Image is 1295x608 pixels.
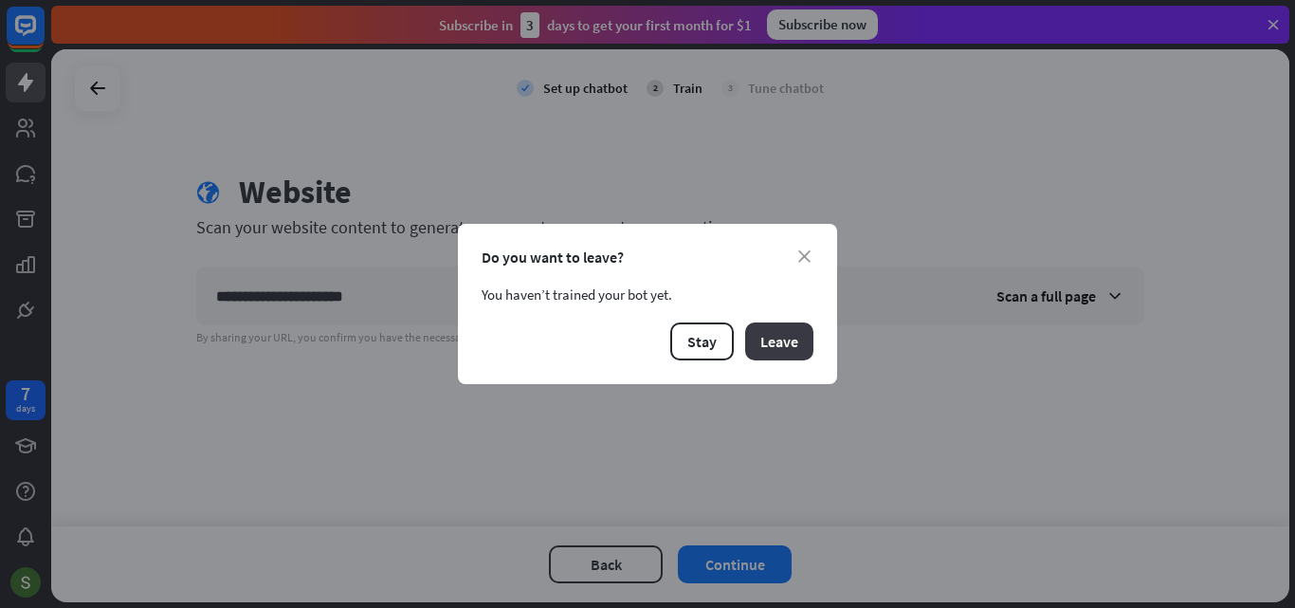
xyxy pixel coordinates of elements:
button: Stay [670,322,734,360]
button: Leave [745,322,813,360]
button: Open LiveChat chat widget [15,8,72,64]
i: close [798,250,811,263]
div: Do you want to leave? [482,248,813,267]
div: You haven’t trained your bot yet. [482,286,813,304]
